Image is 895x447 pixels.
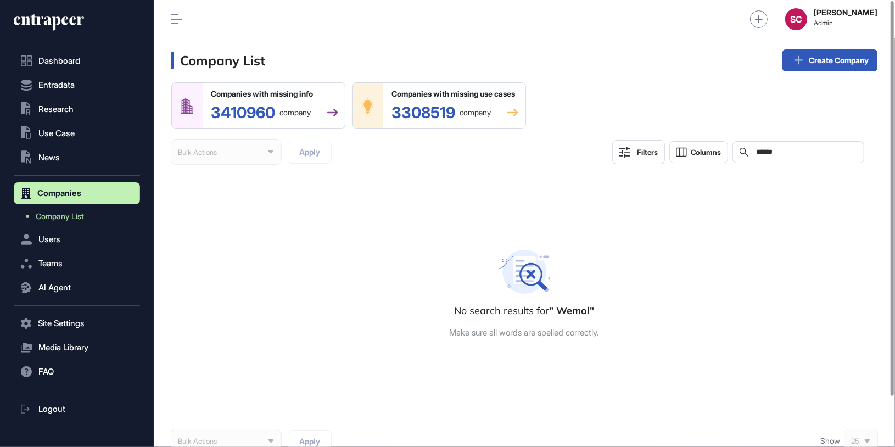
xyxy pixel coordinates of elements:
button: Columns [669,141,728,163]
span: Media Library [38,343,88,352]
button: AI Agent [14,277,140,299]
button: Research [14,98,140,120]
button: Use Case [14,122,140,144]
span: company [460,109,491,116]
span: Use Case [38,129,75,138]
span: AI Agent [38,283,71,292]
span: Admin [814,19,877,27]
span: Dashboard [38,57,80,65]
span: Users [38,235,60,244]
span: company [279,109,311,116]
button: Companies [14,182,140,204]
h3: Company List [171,52,265,69]
button: SC [785,8,807,30]
span: News [38,153,60,162]
div: Companies with missing info [211,90,338,98]
button: Site Settings [14,312,140,334]
button: Filters [612,140,665,164]
span: Teams [38,259,63,268]
span: Site Settings [38,319,85,328]
button: Teams [14,253,140,275]
a: Dashboard [14,50,140,72]
button: Entradata [14,74,140,96]
div: Companies with missing use cases [391,90,518,98]
a: Logout [14,398,140,420]
span: Columns [691,148,721,157]
a: Company List [19,206,140,226]
button: Media Library [14,337,140,359]
div: Filters [637,148,658,157]
div: 3410960 [211,105,311,120]
div: 3308519 [391,105,491,120]
strong: [PERSON_NAME] [814,8,877,17]
button: News [14,147,140,169]
a: Create Company [782,49,877,71]
button: FAQ [14,361,140,383]
span: Logout [38,405,65,414]
span: FAQ [38,367,54,376]
span: Companies [37,189,81,198]
button: Users [14,228,140,250]
span: Show [820,437,840,445]
span: Research [38,105,74,114]
span: Company List [36,212,84,221]
span: Entradata [38,81,75,90]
